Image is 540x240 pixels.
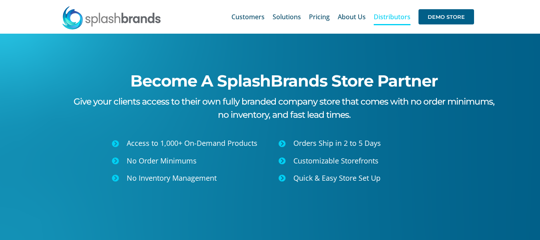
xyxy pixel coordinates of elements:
span: Quick & Easy Store Set Up [293,173,381,183]
a: Pricing [309,4,330,30]
img: SplashBrands.com Logo [62,6,161,30]
span: No Inventory Management [127,173,217,183]
span: Customers [231,14,265,20]
a: Distributors [374,4,410,30]
span: Solutions [273,14,301,20]
span: No Order Minimums [127,156,197,165]
span: Orders Ship in 2 to 5 Days [293,138,381,148]
span: Give your clients access to their own fully branded company store that comes with no order minimu... [74,96,494,120]
span: Customizable Storefronts [293,156,379,165]
a: DEMO STORE [418,4,474,30]
span: Access to 1,000+ On-Demand Products [127,138,257,148]
span: About Us [338,14,366,20]
a: Customers [231,4,265,30]
span: DEMO STORE [418,9,474,24]
span: Distributors [374,14,410,20]
span: Become A SplashBrands Store Partner [130,71,438,91]
nav: Main Menu [231,4,474,30]
span: Pricing [309,14,330,20]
